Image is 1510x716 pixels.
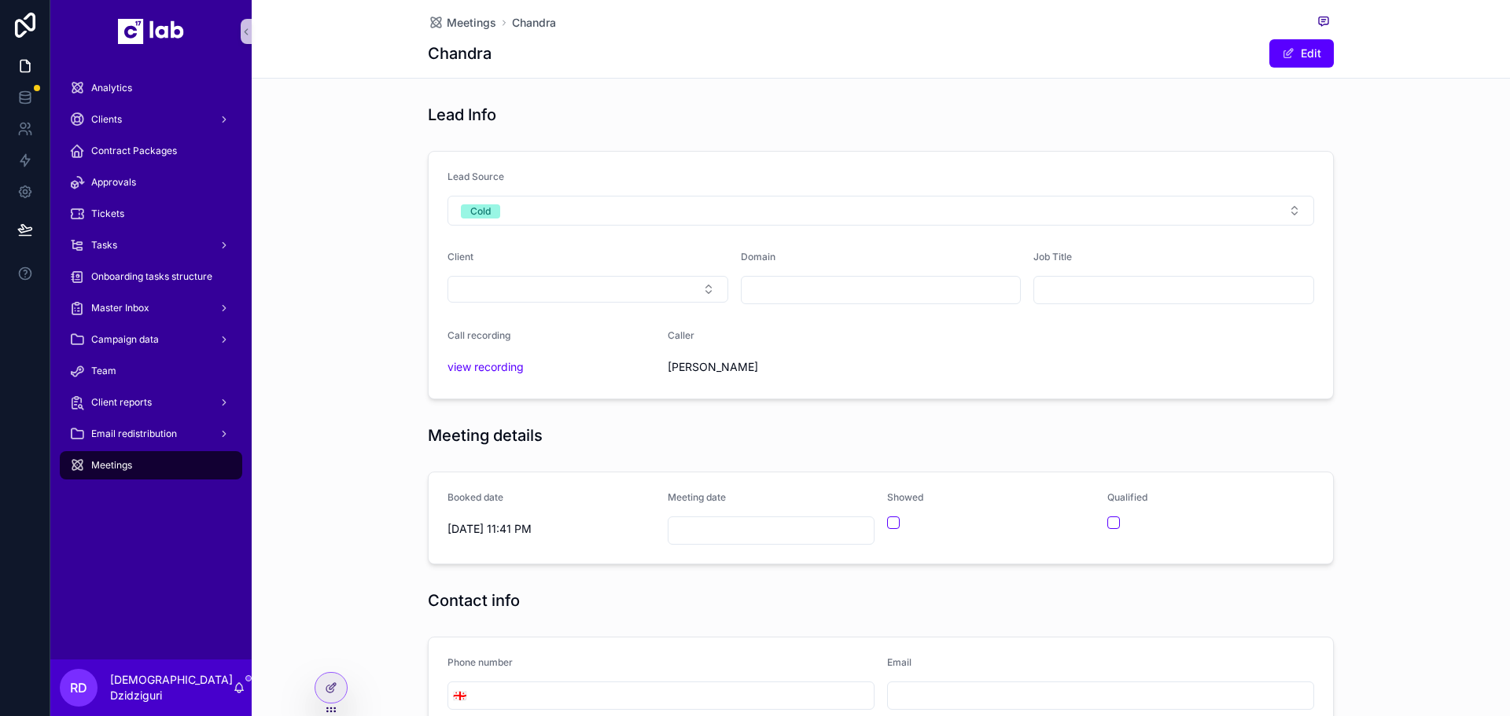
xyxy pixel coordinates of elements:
[60,74,242,102] a: Analytics
[447,521,655,537] span: [DATE] 11:41 PM
[91,145,177,157] span: Contract Packages
[887,656,912,668] span: Email
[428,15,496,31] a: Meetings
[448,681,471,710] button: Select Button
[741,251,775,263] span: Domain
[428,104,496,126] h1: Lead Info
[110,672,233,703] p: [DEMOGRAPHIC_DATA] Dzidziguri
[60,137,242,165] a: Contract Packages
[447,276,728,303] button: Select Button
[60,105,242,134] a: Clients
[91,428,177,440] span: Email redistribution
[60,168,242,196] a: Approvals
[91,207,124,220] span: Tickets
[447,251,473,263] span: Client
[91,302,149,314] span: Master Inbox
[447,656,513,668] span: Phone number
[668,329,694,341] span: Caller
[447,171,504,182] span: Lead Source
[60,357,242,385] a: Team
[512,15,556,31] a: Chandra
[91,396,152,409] span: Client reports
[91,333,159,346] span: Campaign data
[91,113,122,126] span: Clients
[91,459,132,472] span: Meetings
[428,589,520,611] h1: Contact info
[447,15,496,31] span: Meetings
[668,491,726,503] span: Meeting date
[91,239,117,252] span: Tasks
[1033,251,1072,263] span: Job Title
[60,231,242,259] a: Tasks
[668,359,875,375] span: [PERSON_NAME]
[50,63,252,500] div: scrollable content
[1107,491,1147,503] span: Qualified
[60,325,242,354] a: Campaign data
[887,491,923,503] span: Showed
[60,294,242,322] a: Master Inbox
[91,365,116,377] span: Team
[91,82,132,94] span: Analytics
[447,360,524,373] a: view recording
[447,329,510,341] span: Call recording
[428,42,492,64] h1: Chandra
[91,270,212,283] span: Onboarding tasks structure
[453,688,466,703] span: 🇬🇪
[91,176,136,189] span: Approvals
[60,420,242,448] a: Email redistribution
[60,388,242,417] a: Client reports
[60,263,242,291] a: Onboarding tasks structure
[1269,39,1334,68] button: Edit
[428,424,543,446] h1: Meeting details
[60,451,242,479] a: Meetings
[470,204,491,218] div: Cold
[447,196,1314,226] button: Select Button
[447,491,503,503] span: Booked date
[118,19,184,44] img: App logo
[70,678,87,697] span: RD
[60,200,242,228] a: Tickets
